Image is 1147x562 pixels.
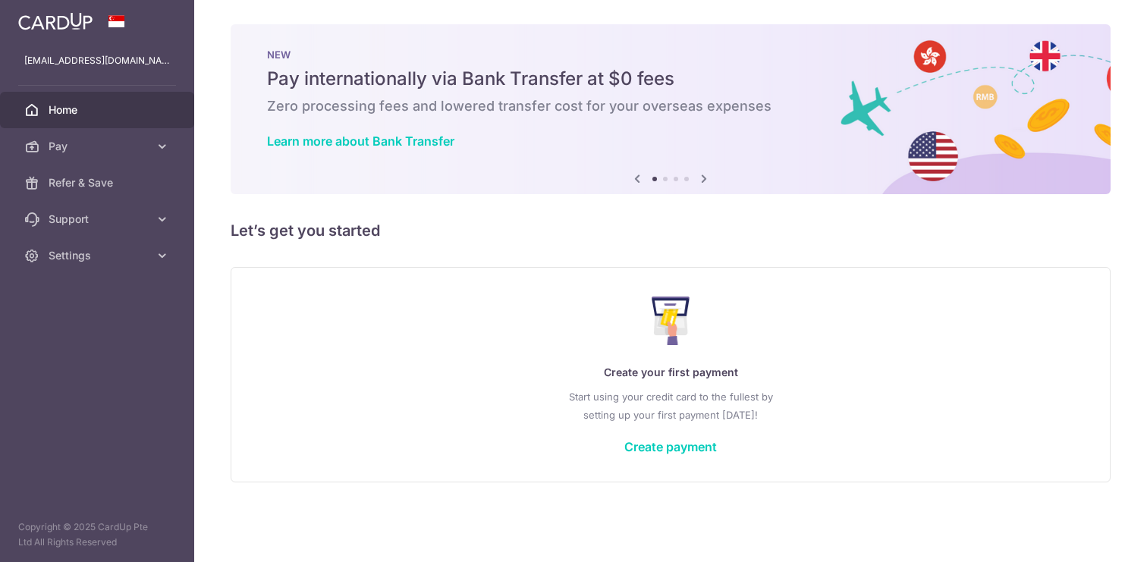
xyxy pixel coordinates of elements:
[262,388,1079,424] p: Start using your credit card to the fullest by setting up your first payment [DATE]!
[231,24,1111,194] img: Bank transfer banner
[24,53,170,68] p: [EMAIL_ADDRESS][DOMAIN_NAME]
[1049,516,1132,554] iframe: Opens a widget where you can find more information
[49,248,149,263] span: Settings
[262,363,1079,381] p: Create your first payment
[231,218,1111,243] h5: Let’s get you started
[267,49,1074,61] p: NEW
[267,67,1074,91] h5: Pay internationally via Bank Transfer at $0 fees
[267,97,1074,115] h6: Zero processing fees and lowered transfer cost for your overseas expenses
[18,12,93,30] img: CardUp
[49,175,149,190] span: Refer & Save
[49,102,149,118] span: Home
[49,212,149,227] span: Support
[49,139,149,154] span: Pay
[652,297,690,345] img: Make Payment
[267,133,454,149] a: Learn more about Bank Transfer
[624,439,717,454] a: Create payment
